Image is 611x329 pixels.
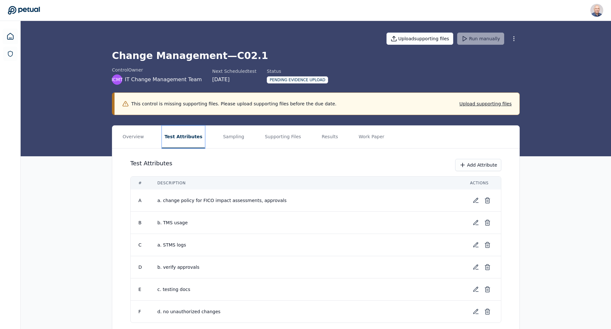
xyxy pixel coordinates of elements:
p: This control is missing supporting files. Please upload supporting files before the due date. [131,101,336,107]
button: Overview [120,126,146,148]
div: control Owner [112,67,202,73]
button: Edit test attribute [470,306,482,317]
button: Edit test attribute [470,239,482,251]
button: Work Paper [356,126,387,148]
button: Delete test attribute [482,195,493,206]
button: Supporting Files [262,126,304,148]
button: Delete test attribute [482,217,493,228]
th: Description [150,177,462,189]
button: Sampling [220,126,247,148]
span: D [138,265,142,270]
div: Next Scheduled test [212,68,256,74]
button: Delete test attribute [482,306,493,317]
h3: Test Attributes [130,159,172,171]
button: Edit test attribute [470,261,482,273]
span: C [138,242,142,247]
span: b. verify approvals [157,265,199,270]
span: E [138,287,141,292]
button: Add Attribute [455,159,501,171]
span: A [138,198,142,203]
span: a. change policy for FICO impact assessments, approvals [157,198,286,203]
span: ICMT [112,76,123,83]
span: B [138,220,142,225]
span: F [138,309,141,314]
th: # [131,177,150,189]
button: Edit test attribute [470,217,482,228]
a: SOC [3,47,17,61]
div: Status [267,68,328,74]
button: Delete test attribute [482,261,493,273]
span: d. no unauthorized changes [157,309,221,314]
button: Run manually [457,33,504,45]
button: Delete test attribute [482,284,493,295]
span: a. STMS logs [157,242,186,247]
a: Go to Dashboard [8,6,40,15]
h1: Change Management — C02.1 [112,50,520,62]
button: Edit test attribute [470,284,482,295]
div: Pending Evidence Upload [267,76,328,83]
button: Results [319,126,341,148]
button: Upload supporting files [459,101,512,107]
span: IT Change Management Team [125,76,202,83]
nav: Tabs [112,126,519,148]
button: Edit test attribute [470,195,482,206]
a: Dashboard [3,29,18,44]
button: Uploadsupporting files [386,33,454,45]
span: c. testing docs [157,287,190,292]
span: b. TMS usage [157,220,188,225]
div: [DATE] [212,76,256,83]
button: Test Attributes [162,126,205,148]
button: More Options [508,33,520,44]
th: Actions [462,177,501,189]
button: Delete test attribute [482,239,493,251]
img: Harel K [590,4,603,17]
